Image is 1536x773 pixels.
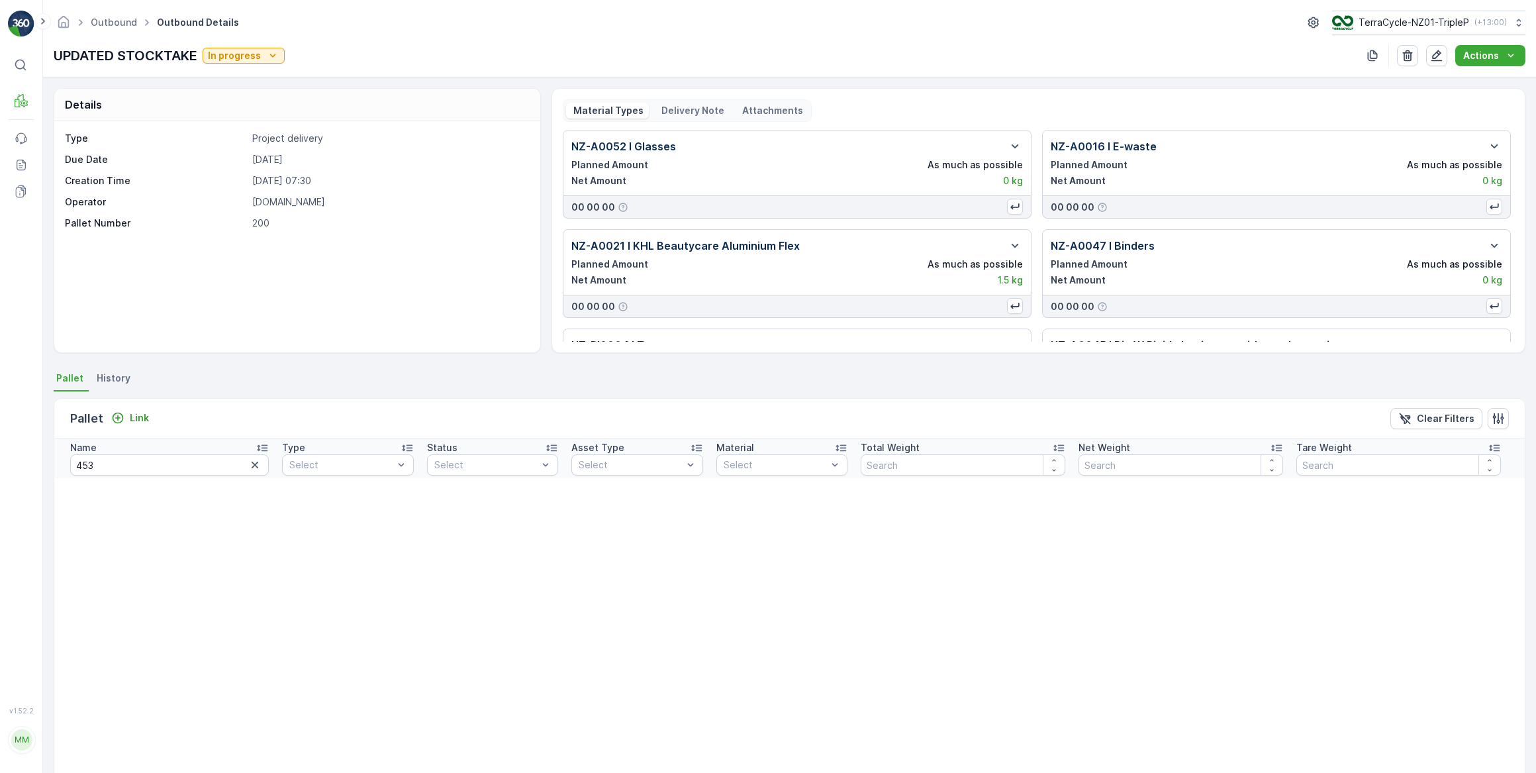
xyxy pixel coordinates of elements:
[65,217,247,230] p: Pallet Number
[861,454,1065,476] input: Search
[1051,258,1128,271] p: Planned Amount
[8,11,34,37] img: logo
[571,238,800,254] p: NZ-A0021 I KHL Beautycare Aluminium Flex
[289,458,393,472] p: Select
[998,274,1023,287] p: 1.5 kg
[1051,201,1094,214] p: 00 00 00
[618,202,628,213] div: Help Tooltip Icon
[252,217,526,230] p: 200
[208,49,261,62] p: In progress
[1407,158,1502,172] p: As much as possible
[1296,441,1352,454] p: Tare Weight
[1296,454,1501,476] input: Search
[1482,174,1502,187] p: 0 kg
[618,301,628,312] div: Help Tooltip Icon
[571,337,662,353] p: NZ-PI0004 I Toys
[91,17,137,28] a: Outbound
[434,458,538,472] p: Select
[1332,15,1353,30] img: TC_7kpGtVS.png
[1051,274,1106,287] p: Net Amount
[252,132,526,145] p: Project delivery
[56,372,83,385] span: Pallet
[1455,45,1525,66] button: Actions
[1390,408,1482,429] button: Clear Filters
[571,104,644,117] p: Material Types
[659,104,724,117] p: Delivery Note
[11,729,32,750] div: MM
[1463,49,1499,62] p: Actions
[724,458,827,472] p: Select
[1482,274,1502,287] p: 0 kg
[571,201,615,214] p: 00 00 00
[571,138,676,154] p: NZ-A0052 I Glasses
[1051,138,1157,154] p: NZ-A0016 I E-waste
[1079,441,1130,454] p: Net Weight
[571,258,648,271] p: Planned Amount
[1332,11,1525,34] button: TerraCycle-NZ01-TripleP(+13:00)
[65,97,102,113] p: Details
[427,441,457,454] p: Status
[1051,174,1106,187] p: Net Amount
[1051,238,1155,254] p: NZ-A0047 I Binders
[571,158,648,172] p: Planned Amount
[716,441,754,454] p: Material
[97,372,130,385] span: History
[106,410,154,426] button: Link
[1003,174,1023,187] p: 0 kg
[65,195,247,209] p: Operator
[65,132,247,145] p: Type
[130,411,149,425] p: Link
[571,441,624,454] p: Asset Type
[579,458,682,472] p: Select
[861,441,920,454] p: Total Weight
[70,409,103,428] p: Pallet
[928,158,1023,172] p: As much as possible
[571,174,626,187] p: Net Amount
[1097,301,1108,312] div: Help Tooltip Icon
[1051,337,1342,353] p: NZ-A0045 I Big W Rigid plastic toys without electronics
[70,441,97,454] p: Name
[1051,300,1094,313] p: 00 00 00
[740,104,803,117] p: Attachments
[154,16,242,29] span: Outbound Details
[56,20,71,31] a: Homepage
[203,48,285,64] button: In progress
[1417,412,1474,425] p: Clear Filters
[1079,454,1283,476] input: Search
[54,46,197,66] p: UPDATED STOCKTAKE
[1051,158,1128,172] p: Planned Amount
[252,195,526,209] p: [DOMAIN_NAME]
[65,153,247,166] p: Due Date
[70,454,269,476] input: Search
[65,174,247,187] p: Creation Time
[571,300,615,313] p: 00 00 00
[1359,16,1469,29] p: TerraCycle-NZ01-TripleP
[1407,258,1502,271] p: As much as possible
[8,707,34,715] span: v 1.52.2
[928,258,1023,271] p: As much as possible
[8,717,34,762] button: MM
[252,153,526,166] p: [DATE]
[252,174,526,187] p: [DATE] 07:30
[282,441,305,454] p: Type
[1097,202,1108,213] div: Help Tooltip Icon
[1474,17,1507,28] p: ( +13:00 )
[571,274,626,287] p: Net Amount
